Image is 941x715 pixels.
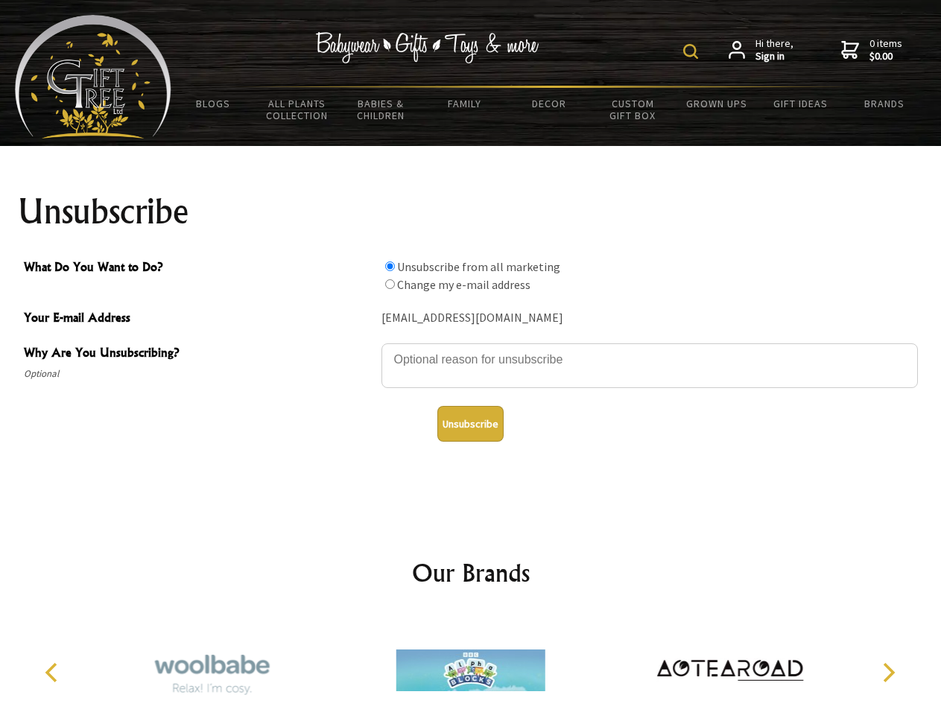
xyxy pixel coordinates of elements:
input: What Do You Want to Do? [385,279,395,289]
span: What Do You Want to Do? [24,258,374,279]
label: Change my e-mail address [397,277,530,292]
input: What Do You Want to Do? [385,261,395,271]
a: BLOGS [171,88,256,119]
img: product search [683,44,698,59]
strong: $0.00 [869,50,902,63]
h1: Unsubscribe [18,194,924,229]
a: All Plants Collection [256,88,340,131]
div: [EMAIL_ADDRESS][DOMAIN_NAME] [381,307,918,330]
button: Unsubscribe [437,406,504,442]
a: Brands [843,88,927,119]
h2: Our Brands [30,555,912,591]
a: Gift Ideas [758,88,843,119]
a: Decor [507,88,591,119]
a: Grown Ups [674,88,758,119]
label: Unsubscribe from all marketing [397,259,560,274]
a: Babies & Children [339,88,423,131]
a: Hi there,Sign in [729,37,793,63]
textarea: Why Are You Unsubscribing? [381,343,918,388]
span: Why Are You Unsubscribing? [24,343,374,365]
span: Hi there, [755,37,793,63]
button: Previous [37,656,70,689]
span: Optional [24,365,374,383]
img: Babywear - Gifts - Toys & more [316,32,539,63]
strong: Sign in [755,50,793,63]
img: Babyware - Gifts - Toys and more... [15,15,171,139]
a: 0 items$0.00 [841,37,902,63]
a: Custom Gift Box [591,88,675,131]
span: Your E-mail Address [24,308,374,330]
button: Next [872,656,904,689]
a: Family [423,88,507,119]
span: 0 items [869,36,902,63]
